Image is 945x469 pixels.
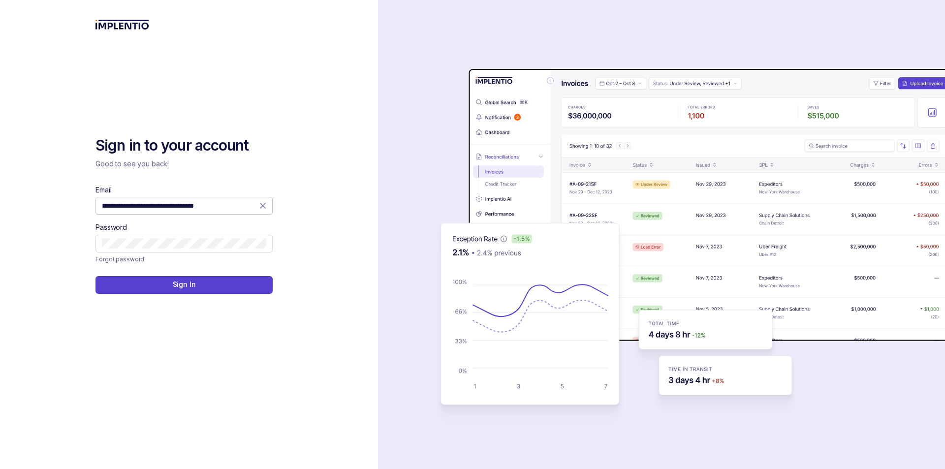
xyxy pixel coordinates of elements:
[95,185,111,195] label: Email
[95,159,273,169] p: Good to see you back!
[173,280,196,289] p: Sign In
[95,276,273,294] button: Sign In
[95,222,127,232] label: Password
[95,136,273,156] h2: Sign in to your account
[95,254,144,264] p: Forgot password
[95,254,144,264] a: Link Forgot password
[95,20,149,30] img: logo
